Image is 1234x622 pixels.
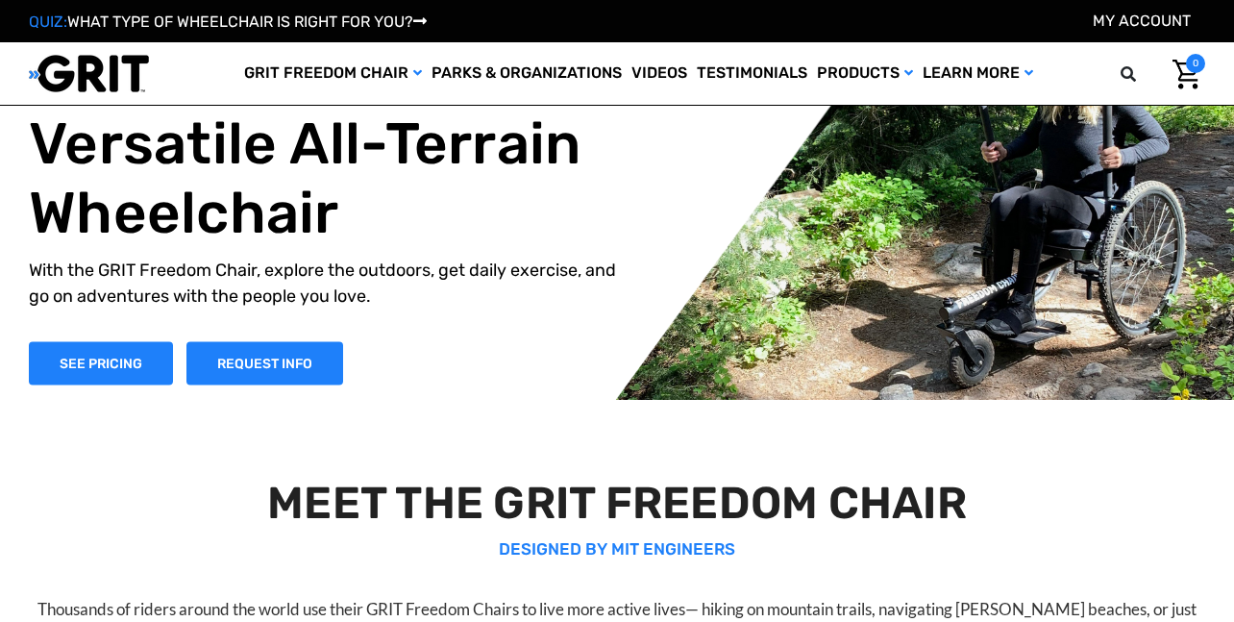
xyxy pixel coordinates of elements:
[29,54,149,93] img: GRIT All-Terrain Wheelchair and Mobility Equipment
[31,477,1203,530] h2: MEET THE GRIT FREEDOM CHAIR
[1186,54,1205,73] span: 0
[29,12,427,31] a: QUIZ:WHAT TYPE OF WHEELCHAIR IS RIGHT FOR YOU?
[1093,12,1191,30] a: Compte
[1172,60,1200,89] img: Cart
[427,42,627,105] a: Parks & Organizations
[1158,54,1205,94] a: Panier avec 0 article
[918,42,1038,105] a: Learn More
[627,42,692,105] a: Videos
[29,341,173,385] a: Shop Now
[692,42,812,105] a: Testimonials
[1129,54,1158,94] input: Search
[29,257,631,309] p: With the GRIT Freedom Chair, explore the outdoors, get daily exercise, and go on adventures with ...
[239,42,427,105] a: GRIT Freedom Chair
[29,39,631,247] h1: The World's Most Versatile All-Terrain Wheelchair
[29,12,67,31] span: QUIZ:
[31,537,1203,562] p: DESIGNED BY MIT ENGINEERS
[186,341,343,385] a: Diapositive n° 1, Request Information
[812,42,918,105] a: Products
